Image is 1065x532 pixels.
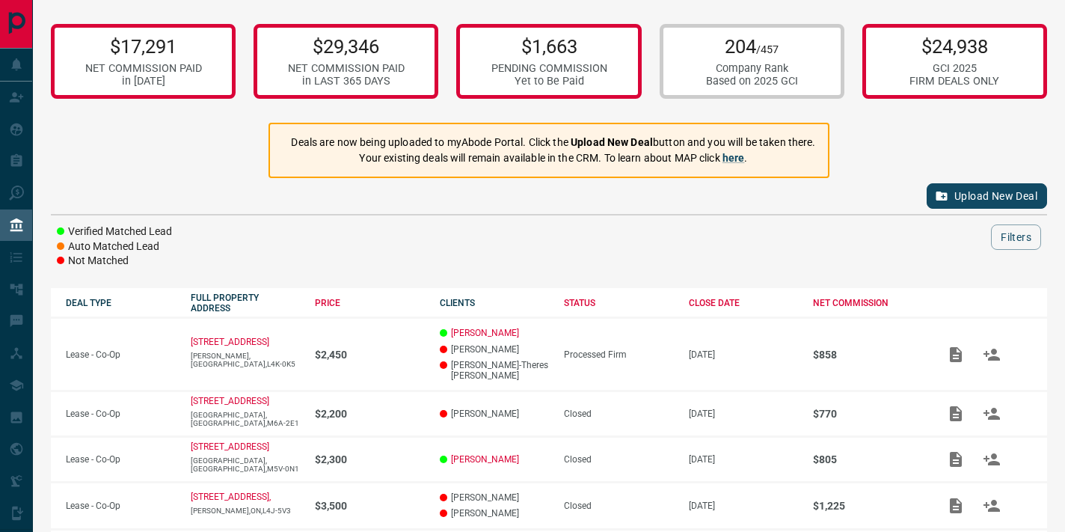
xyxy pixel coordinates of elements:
p: Lease - Co-Op [66,409,176,419]
div: Processed Firm [564,349,674,360]
p: $17,291 [85,35,202,58]
div: Closed [564,409,674,419]
p: $1,225 [813,500,923,512]
p: [PERSON_NAME]-Theres [PERSON_NAME] [440,360,550,381]
p: $1,663 [491,35,607,58]
p: [PERSON_NAME],[GEOGRAPHIC_DATA],L4K-0K5 [191,352,301,368]
span: Match Clients [974,408,1010,418]
p: $858 [813,349,923,361]
div: FIRM DEALS ONLY [909,75,999,88]
div: DEAL TYPE [66,298,176,308]
p: Lease - Co-Op [66,501,176,511]
span: Add / View Documents [938,349,974,359]
p: $770 [813,408,923,420]
p: [PERSON_NAME] [440,508,550,519]
p: $2,450 [315,349,425,361]
div: Company Rank [706,62,798,75]
p: $2,200 [315,408,425,420]
p: $2,300 [315,453,425,465]
p: [PERSON_NAME] [440,409,550,419]
a: [STREET_ADDRESS], [191,492,271,502]
p: $3,500 [315,500,425,512]
p: [PERSON_NAME] [440,492,550,503]
button: Filters [991,224,1041,250]
span: Add / View Documents [938,500,974,510]
span: Add / View Documents [938,453,974,464]
p: [DATE] [689,349,799,360]
span: Add / View Documents [938,408,974,418]
a: [PERSON_NAME] [451,328,519,338]
p: [DATE] [689,501,799,511]
p: $805 [813,453,923,465]
div: CLOSE DATE [689,298,799,308]
p: [GEOGRAPHIC_DATA],[GEOGRAPHIC_DATA],M6A-2E1 [191,411,301,427]
p: [PERSON_NAME],ON,L4J-5V3 [191,507,301,515]
div: CLIENTS [440,298,550,308]
p: [GEOGRAPHIC_DATA],[GEOGRAPHIC_DATA],M5V-0N1 [191,456,301,473]
span: Match Clients [974,349,1010,359]
p: Your existing deals will remain available in the CRM. To learn about MAP click . [291,150,815,166]
a: [PERSON_NAME] [451,454,519,465]
a: [STREET_ADDRESS] [191,337,269,347]
div: PENDING COMMISSION [491,62,607,75]
span: /457 [756,43,779,56]
li: Not Matched [57,254,172,269]
div: in LAST 365 DAYS [288,75,405,88]
p: [PERSON_NAME] [440,344,550,355]
span: Match Clients [974,453,1010,464]
p: Lease - Co-Op [66,454,176,465]
p: [DATE] [689,409,799,419]
div: STATUS [564,298,674,308]
li: Verified Matched Lead [57,224,172,239]
a: [STREET_ADDRESS] [191,441,269,452]
p: 204 [706,35,798,58]
a: [STREET_ADDRESS] [191,396,269,406]
a: here [722,152,745,164]
div: NET COMMISSION [813,298,923,308]
strong: Upload New Deal [571,136,653,148]
p: Deals are now being uploaded to myAbode Portal. Click the button and you will be taken there. [291,135,815,150]
li: Auto Matched Lead [57,239,172,254]
div: Yet to Be Paid [491,75,607,88]
div: in [DATE] [85,75,202,88]
div: NET COMMISSION PAID [85,62,202,75]
div: Closed [564,501,674,511]
p: $24,938 [909,35,999,58]
div: Based on 2025 GCI [706,75,798,88]
div: GCI 2025 [909,62,999,75]
div: PRICE [315,298,425,308]
p: [DATE] [689,454,799,465]
span: Match Clients [974,500,1010,510]
div: FULL PROPERTY ADDRESS [191,293,301,314]
p: Lease - Co-Op [66,349,176,360]
p: $29,346 [288,35,405,58]
div: NET COMMISSION PAID [288,62,405,75]
div: Closed [564,454,674,465]
button: Upload New Deal [927,183,1047,209]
